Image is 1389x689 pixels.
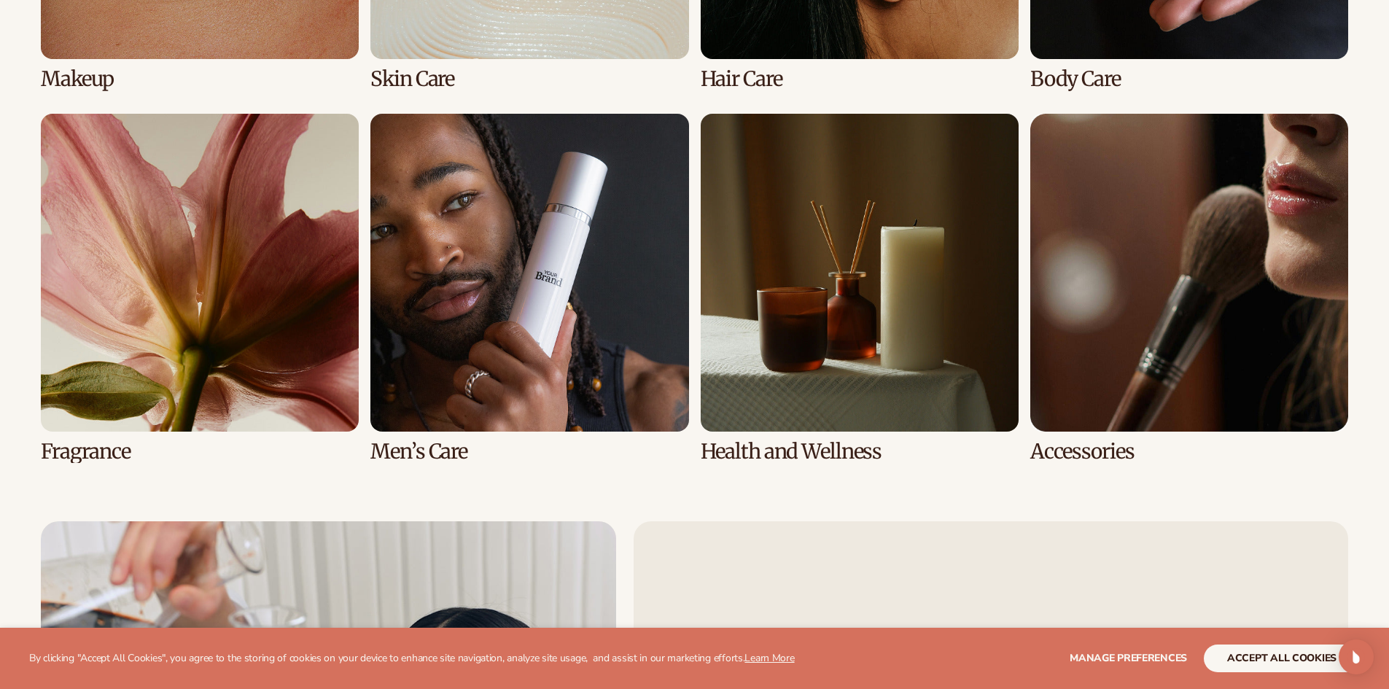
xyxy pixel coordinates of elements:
div: Open Intercom Messenger [1339,639,1374,674]
h3: Skin Care [370,68,688,90]
a: Learn More [744,651,794,665]
p: By clicking "Accept All Cookies", you agree to the storing of cookies on your device to enhance s... [29,653,795,665]
div: 5 / 8 [41,114,359,463]
button: Manage preferences [1070,645,1187,672]
h3: Body Care [1030,68,1348,90]
div: 8 / 8 [1030,114,1348,463]
span: Manage preferences [1070,651,1187,665]
div: 7 / 8 [701,114,1019,463]
h3: Makeup [41,68,359,90]
h3: Hair Care [701,68,1019,90]
div: 6 / 8 [370,114,688,463]
button: accept all cookies [1204,645,1360,672]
